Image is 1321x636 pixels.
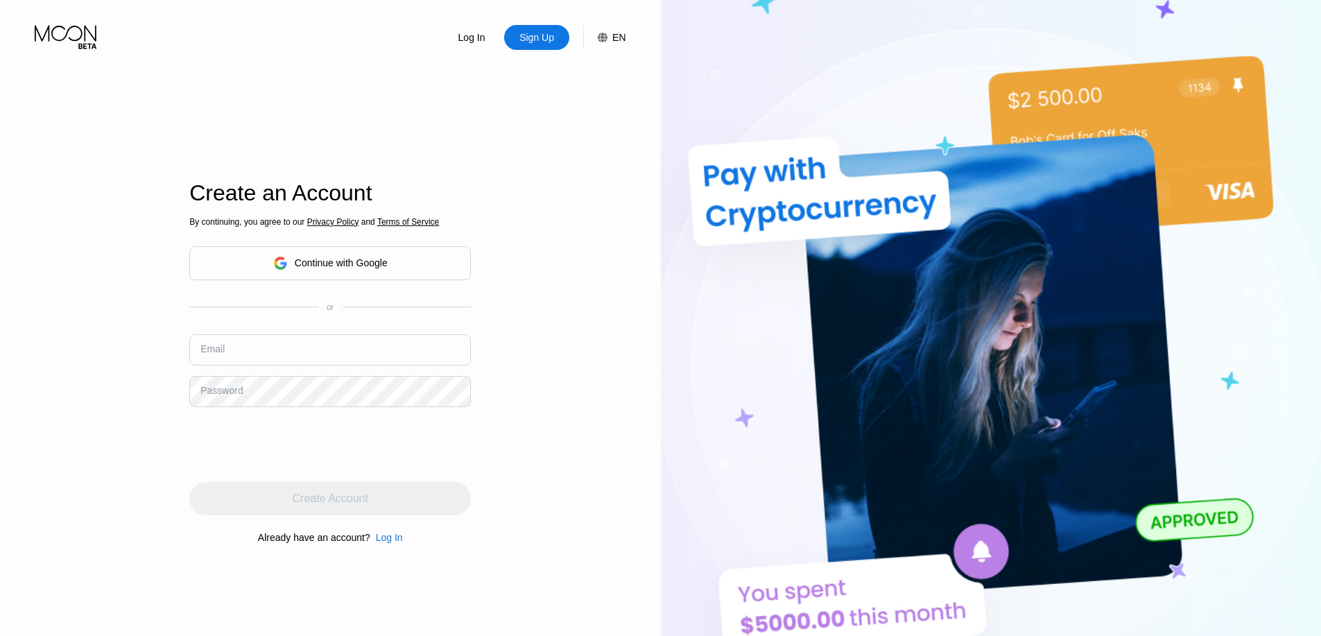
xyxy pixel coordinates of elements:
div: Email [200,343,225,354]
div: Continue with Google [189,246,471,280]
div: Create an Account [189,180,471,206]
span: Terms of Service [377,217,439,227]
iframe: reCAPTCHA [189,418,400,472]
span: and [359,217,377,227]
div: Log In [439,25,504,50]
div: EN [583,25,625,50]
div: Continue with Google [295,257,388,268]
div: Sign Up [504,25,569,50]
div: Sign Up [518,31,555,44]
div: By continuing, you agree to our [189,217,471,227]
span: Privacy Policy [307,217,359,227]
div: Already have an account? [258,532,370,543]
div: Log In [370,532,403,543]
div: EN [612,32,625,43]
div: Password [200,385,243,396]
div: Log In [457,31,487,44]
div: or [327,302,334,312]
div: Log In [376,532,403,543]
